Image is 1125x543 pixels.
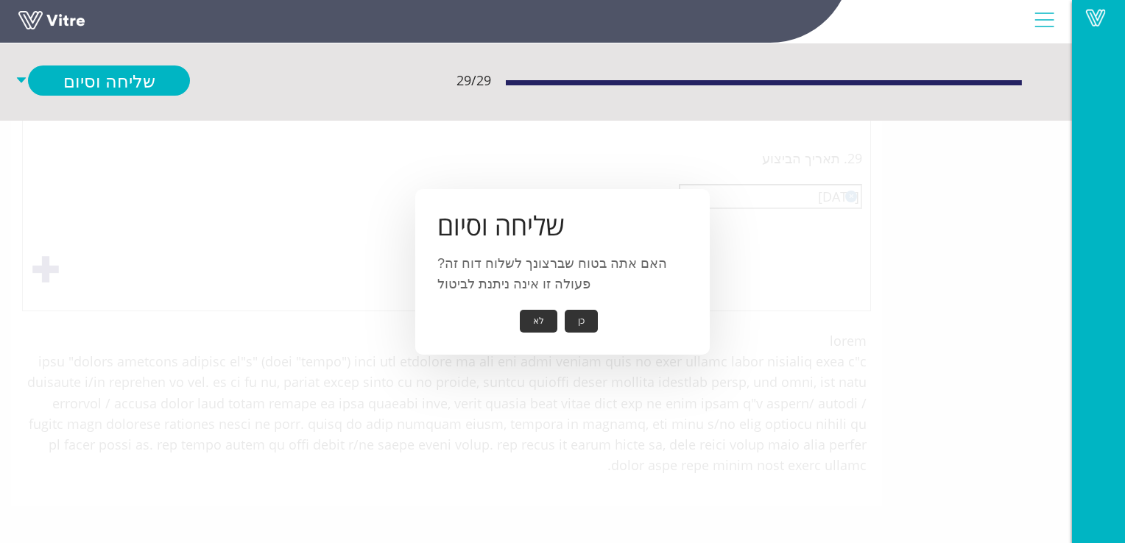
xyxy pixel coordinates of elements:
span: 29 / 29 [456,70,491,90]
div: האם אתה בטוח שברצונך לשלוח דוח זה? פעולה זו אינה ניתנת לביטול [415,189,710,355]
span: caret-down [15,65,28,96]
h1: שליחה וסיום [437,211,688,241]
button: כן [565,310,598,333]
a: שליחה וסיום [28,65,190,96]
button: לא [520,310,557,333]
